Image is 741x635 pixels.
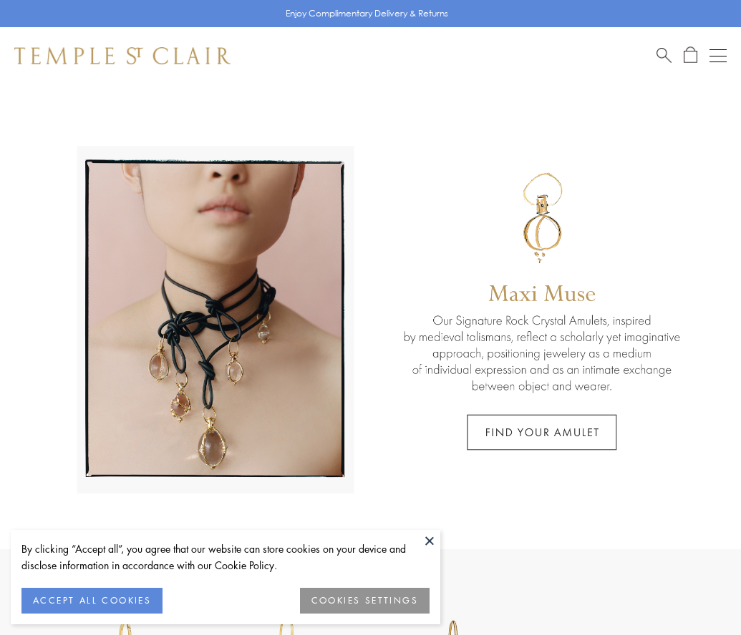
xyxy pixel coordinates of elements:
div: By clicking “Accept all”, you agree that our website can store cookies on your device and disclos... [21,541,430,574]
button: COOKIES SETTINGS [300,588,430,614]
p: Enjoy Complimentary Delivery & Returns [286,6,448,21]
a: Search [657,46,672,64]
button: ACCEPT ALL COOKIES [21,588,163,614]
a: Open Shopping Bag [684,46,697,64]
img: Temple St. Clair [14,47,231,64]
button: Open navigation [709,47,727,64]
